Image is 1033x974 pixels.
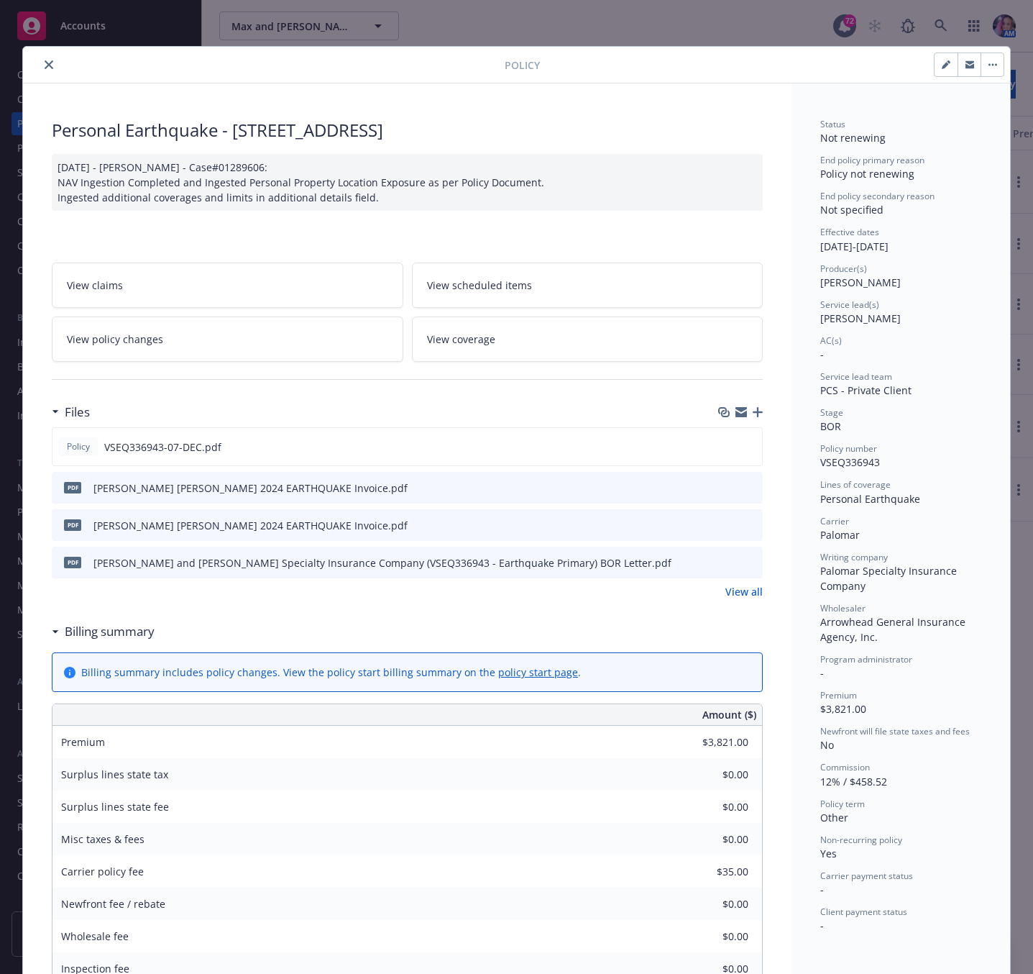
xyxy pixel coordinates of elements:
span: View coverage [427,332,495,347]
span: Service lead(s) [820,299,879,311]
a: View policy changes [52,317,403,362]
span: Policy number [820,442,877,455]
span: 12% / $458.52 [820,775,887,788]
span: Program administrator [820,653,912,665]
div: Personal Earthquake [820,491,981,506]
div: [PERSON_NAME] [PERSON_NAME] 2024 EARTHQUAKE Invoice.pdf [93,518,408,533]
div: [PERSON_NAME] [PERSON_NAME] 2024 EARTHQUAKE Invoice.pdf [93,481,408,496]
span: Effective dates [820,226,879,238]
button: preview file [744,555,757,570]
span: Misc taxes & fees [61,832,144,846]
span: Surplus lines state tax [61,768,168,781]
span: Yes [820,847,837,860]
button: download file [721,481,733,496]
span: Carrier payment status [820,870,913,882]
span: $3,821.00 [820,702,866,716]
span: Premium [61,735,105,749]
span: VSEQ336943-07-DEC.pdf [104,440,221,455]
span: - [820,666,824,680]
span: Client payment status [820,906,907,918]
span: Non-recurring policy [820,834,902,846]
span: Commission [820,761,870,773]
span: Newfront will file state taxes and fees [820,725,970,737]
span: pdf [64,557,81,568]
span: - [820,347,824,361]
span: [PERSON_NAME] [820,311,901,325]
div: Files [52,403,90,422]
div: Billing summary [52,622,155,641]
span: - [820,883,824,896]
span: Wholesaler [820,602,866,614]
h3: Billing summary [65,622,155,641]
input: 0.00 [664,796,757,818]
input: 0.00 [664,764,757,786]
span: Policy term [820,798,865,810]
button: download file [721,555,733,570]
button: preview file [744,518,757,533]
span: pdf [64,519,81,530]
span: End policy primary reason [820,154,924,166]
span: Producer(s) [820,263,867,275]
span: Arrowhead General Insurance Agency, Inc. [820,615,968,644]
span: VSEQ336943 [820,455,880,469]
div: [DATE] - [PERSON_NAME] - Case#01289606: NAV Ingestion Completed and Ingested Personal Property Lo... [52,154,763,211]
h3: Files [65,403,90,422]
span: Service lead team [820,370,892,383]
span: Writing company [820,551,888,563]
span: BOR [820,419,841,433]
span: Palomar [820,528,860,542]
span: - [820,919,824,932]
span: View claims [67,278,123,293]
span: Wholesale fee [61,929,129,943]
button: download file [720,440,732,455]
span: Premium [820,689,857,701]
span: Stage [820,406,843,419]
input: 0.00 [664,732,757,753]
button: preview file [744,481,757,496]
span: Not renewing [820,131,886,145]
span: No [820,738,834,752]
a: View all [725,584,763,599]
div: [PERSON_NAME] and [PERSON_NAME] Specialty Insurance Company (VSEQ336943 - Earthquake Primary) BOR... [93,555,671,570]
a: policy start page [498,665,578,679]
input: 0.00 [664,893,757,915]
input: 0.00 [664,861,757,883]
span: Policy [505,58,540,73]
span: Policy [64,440,93,453]
a: View scheduled items [412,263,763,308]
a: View coverage [412,317,763,362]
span: Amount ($) [702,707,756,722]
span: Surplus lines state fee [61,800,169,814]
span: Carrier policy fee [61,865,144,878]
div: Personal Earthquake - [STREET_ADDRESS] [52,118,763,142]
span: Carrier [820,515,849,527]
span: Lines of coverage [820,478,891,491]
span: AC(s) [820,334,842,347]
span: View scheduled items [427,278,532,293]
span: Status [820,118,845,130]
input: 0.00 [664,829,757,850]
a: View claims [52,263,403,308]
span: Not specified [820,203,883,217]
input: 0.00 [664,926,757,947]
span: View policy changes [67,332,163,347]
div: [DATE] - [DATE] [820,226,981,253]
span: Palomar Specialty Insurance Company [820,564,960,593]
span: Newfront fee / rebate [61,897,165,911]
span: pdf [64,482,81,493]
span: Policy not renewing [820,167,914,181]
button: preview file [743,440,756,455]
button: download file [721,518,733,533]
span: [PERSON_NAME] [820,276,901,289]
span: End policy secondary reason [820,190,935,202]
span: PCS - Private Client [820,383,912,397]
div: Billing summary includes policy changes. View the policy start billing summary on the . [81,665,581,680]
button: close [40,56,58,73]
span: Other [820,811,848,824]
